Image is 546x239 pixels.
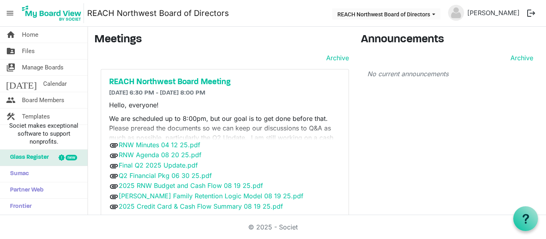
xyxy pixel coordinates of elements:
[109,100,341,110] p: Hello, everyone!
[109,89,341,97] h6: [DATE] 6:30 PM - [DATE] 8:00 PM
[119,151,201,159] a: RNW Agenda 08 20 25.pdf
[6,92,16,108] span: people
[66,155,77,160] div: new
[323,53,349,63] a: Archive
[2,6,18,21] span: menu
[109,202,119,211] span: attachment
[22,27,38,43] span: Home
[22,43,35,59] span: Files
[109,192,119,201] span: attachment
[20,3,84,23] img: My Board View Logo
[448,5,464,21] img: no-profile-picture.svg
[6,199,32,215] span: Frontier
[119,202,283,210] a: 2025 Credit Card & Cash Flow Summary 08 19 25.pdf
[109,114,341,152] p: We are scheduled up to 8:00pm, but our goal is to get done before that. Please preread the docume...
[6,109,16,124] span: construction
[109,140,119,150] span: attachment
[6,59,16,75] span: switch_account
[119,141,200,149] a: RNW Minutes 04 12 25.pdf
[119,172,212,180] a: Q2 Financial Pkg 06 30 25.pdf
[22,92,64,108] span: Board Members
[6,43,16,59] span: folder_shared
[332,8,440,20] button: REACH Northwest Board of Directors dropdownbutton
[248,223,298,231] a: © 2025 - Societ
[43,76,67,92] span: Calendar
[109,151,119,160] span: attachment
[22,59,64,75] span: Manage Boards
[367,69,533,79] p: No current announcements
[6,150,49,166] span: Glass Register
[6,182,44,198] span: Partner Web
[6,27,16,43] span: home
[119,192,303,200] a: [PERSON_NAME] Family Retention Logic Model 08 19 25.pdf
[109,161,119,171] span: attachment
[20,3,87,23] a: My Board View Logo
[507,53,533,63] a: Archive
[464,5,523,21] a: [PERSON_NAME]
[6,76,37,92] span: [DATE]
[361,33,540,47] h3: Announcements
[109,171,119,181] span: attachment
[87,5,229,21] a: REACH Northwest Board of Directors
[94,33,349,47] h3: Meetings
[109,77,341,87] a: REACH Northwest Board Meeting
[119,182,263,190] a: 2025 RNW Budget and Cash Flow 08 19 25.pdf
[22,109,50,124] span: Templates
[523,5,540,22] button: logout
[109,182,119,191] span: attachment
[6,166,29,182] span: Sumac
[119,161,198,169] a: Final Q2 2025 Update.pdf
[4,122,84,146] span: Societ makes exceptional software to support nonprofits.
